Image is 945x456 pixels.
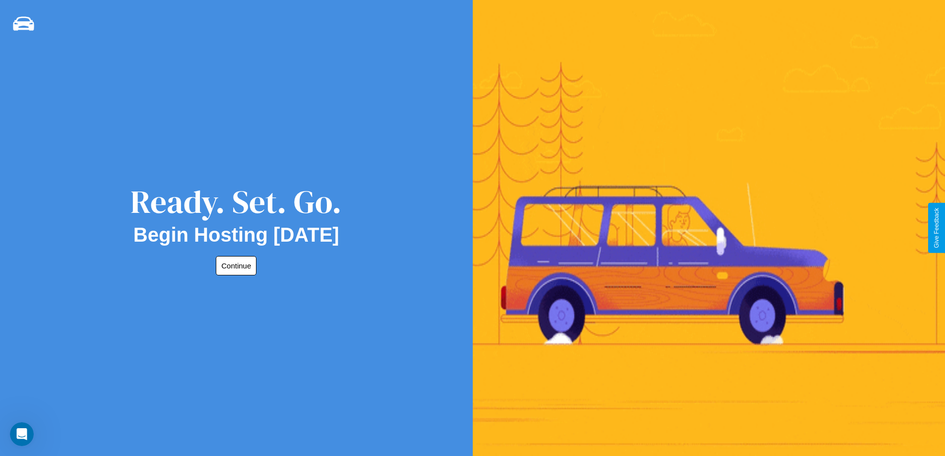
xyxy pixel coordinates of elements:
[10,422,34,446] iframe: Intercom live chat
[933,208,940,248] div: Give Feedback
[216,256,256,275] button: Continue
[130,180,342,224] div: Ready. Set. Go.
[133,224,339,246] h2: Begin Hosting [DATE]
